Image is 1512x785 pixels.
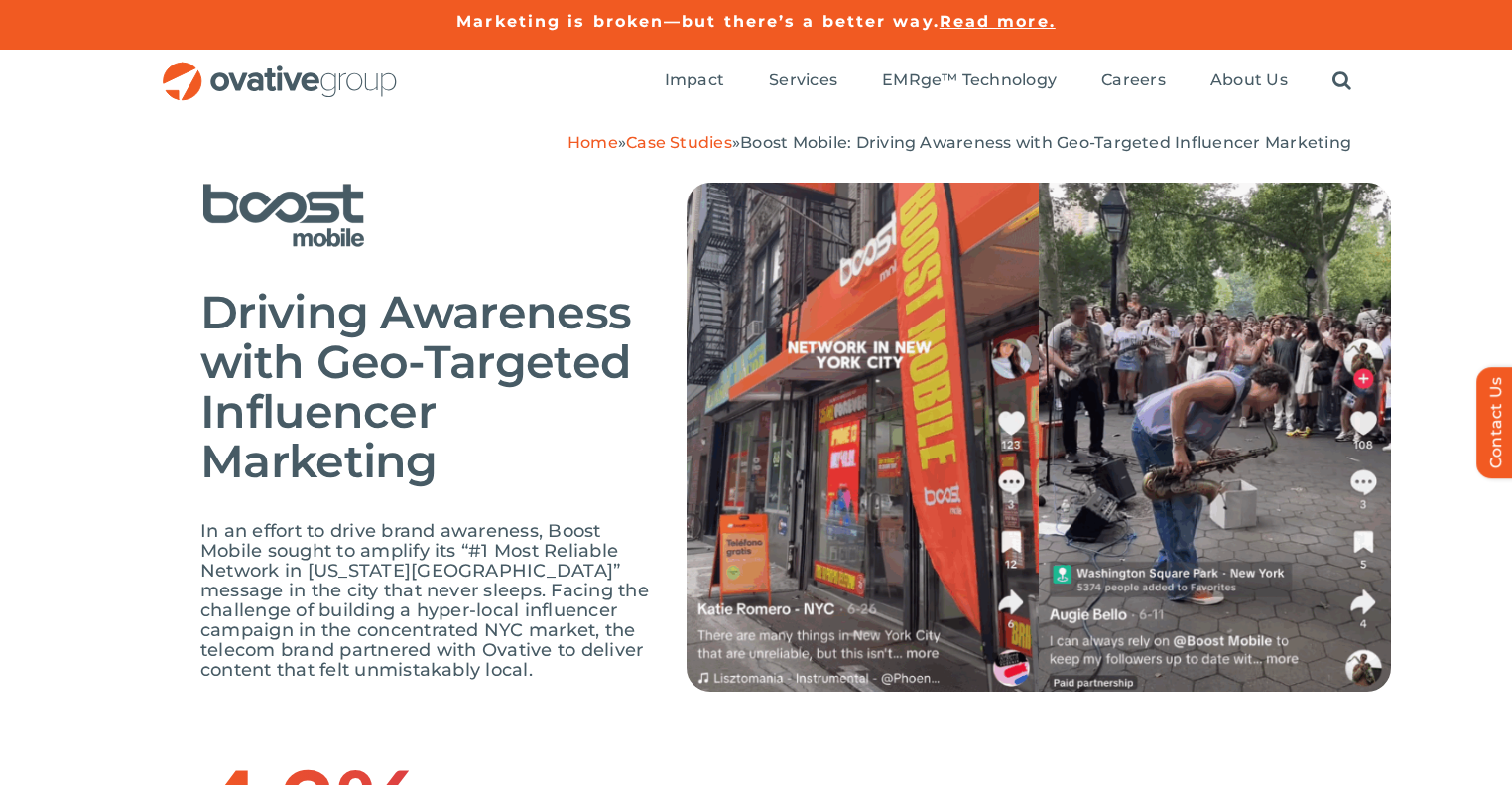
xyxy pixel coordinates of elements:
a: Search [1332,70,1351,92]
a: Home [567,133,618,152]
span: Impact [665,70,724,90]
a: EMRge™ Technology [882,70,1057,92]
span: Services [769,70,837,90]
span: Boost Mobile: Driving Awareness with Geo-Targeted Influencer Marketing [740,133,1351,152]
span: Driving Awareness with Geo-Targeted Influencer Marketing [200,284,631,489]
a: Marketing is broken—but there’s a better way. [456,12,940,31]
a: Careers [1101,70,1166,92]
a: Case Studies [626,133,732,152]
img: Boost Mobile (1) [200,183,430,248]
span: In an effort to drive brand awareness, Boost Mobile sought to amplify its “#1 Most Reliable Netwo... [200,520,649,681]
a: Services [769,70,837,92]
span: EMRge™ Technology [882,70,1057,90]
span: » » [567,133,1351,152]
nav: Menu [665,50,1351,113]
a: Read more. [940,12,1056,31]
a: About Us [1210,70,1288,92]
a: Impact [665,70,724,92]
span: Careers [1101,70,1166,90]
span: About Us [1210,70,1288,90]
a: OG_Full_horizontal_RGB [161,60,399,78]
img: Boost-Mobile-Top-Image.png [687,183,1391,692]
